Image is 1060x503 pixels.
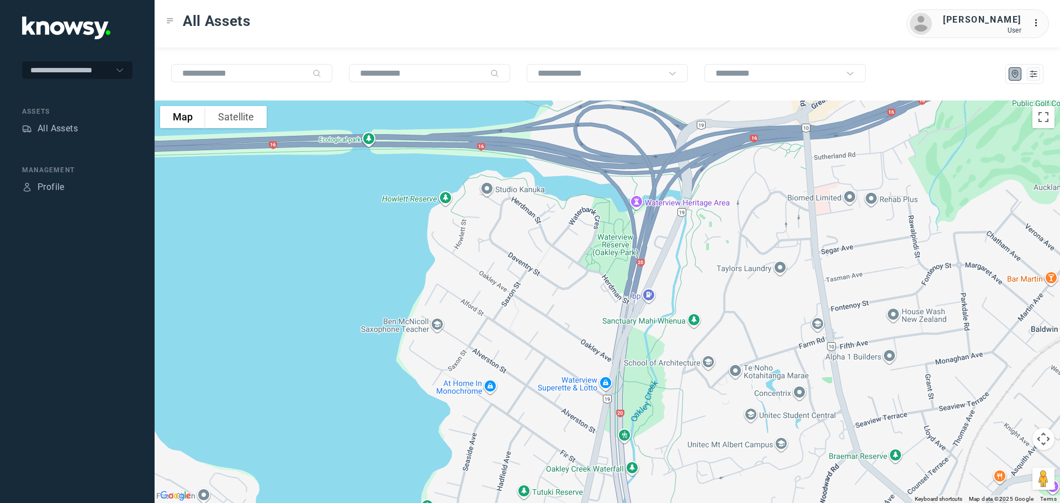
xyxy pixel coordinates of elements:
[157,489,194,503] a: Open this area in Google Maps (opens a new window)
[1033,19,1044,27] tspan: ...
[910,13,932,35] img: avatar.png
[205,106,267,128] button: Show satellite imagery
[1029,69,1038,79] div: List
[490,69,499,78] div: Search
[1032,106,1054,128] button: Toggle fullscreen view
[22,107,132,117] div: Assets
[915,495,962,503] button: Keyboard shortcuts
[22,182,32,192] div: Profile
[1032,468,1054,490] button: Drag Pegman onto the map to open Street View
[943,27,1021,34] div: User
[22,17,110,39] img: Application Logo
[943,13,1021,27] div: [PERSON_NAME]
[969,496,1033,502] span: Map data ©2025 Google
[1010,69,1020,79] div: Map
[160,106,205,128] button: Show street map
[22,122,78,135] a: AssetsAll Assets
[312,69,321,78] div: Search
[22,124,32,134] div: Assets
[1032,17,1046,31] div: :
[38,181,65,194] div: Profile
[22,165,132,175] div: Management
[166,17,174,25] div: Toggle Menu
[38,122,78,135] div: All Assets
[1032,17,1046,30] div: :
[157,489,194,503] img: Google
[183,11,251,31] span: All Assets
[22,181,65,194] a: ProfileProfile
[1032,428,1054,450] button: Map camera controls
[1040,496,1057,502] a: Terms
